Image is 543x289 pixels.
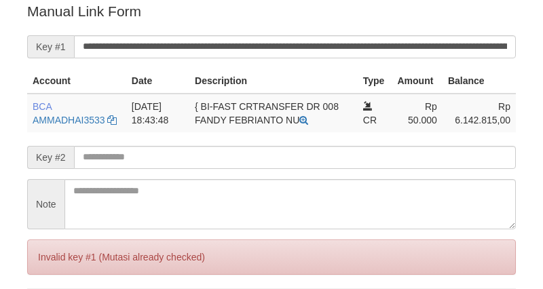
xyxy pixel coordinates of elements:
td: [DATE] 18:43:48 [126,94,189,132]
th: Balance [443,69,516,94]
span: Note [27,179,64,229]
td: { BI-FAST CRTRANSFER DR 008 FANDY FEBRIANTO NU [189,94,358,132]
span: Key #2 [27,146,74,169]
th: Amount [392,69,442,94]
th: Account [27,69,126,94]
th: Type [358,69,392,94]
a: AMMADHAI3533 [33,115,105,126]
th: Date [126,69,189,94]
td: Rp 6.142.815,00 [443,94,516,132]
th: Description [189,69,358,94]
td: Rp 50.000 [392,94,442,132]
span: Key #1 [27,35,74,58]
span: CR [363,115,377,126]
a: Copy AMMADHAI3533 to clipboard [107,115,117,126]
p: Manual Link Form [27,1,516,21]
div: Invalid key #1 (Mutasi already checked) [27,239,516,275]
span: BCA [33,101,52,112]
